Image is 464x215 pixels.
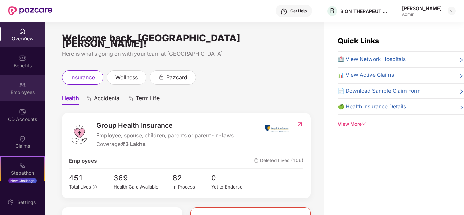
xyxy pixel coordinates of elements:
[62,50,311,58] div: Here is what’s going on with your team at [GEOGRAPHIC_DATA]
[96,120,234,131] span: Group Health Insurance
[362,122,366,126] span: down
[290,8,307,14] div: Get Help
[128,95,134,102] div: animation
[338,103,406,111] span: 🍏 Health Insurance Details
[166,73,187,82] span: pazcard
[7,199,14,206] img: svg+xml;base64,PHN2ZyBpZD0iU2V0dGluZy0yMHgyMCIgeG1sbnM9Imh0dHA6Ly93d3cudzMub3JnLzIwMDAvc3ZnIiB3aW...
[19,189,26,196] img: svg+xml;base64,PHN2ZyBpZD0iRW5kb3JzZW1lbnRzIiB4bWxucz0iaHR0cDovL3d3dy53My5vcmcvMjAwMC9zdmciIHdpZH...
[96,140,234,148] div: Coverage:
[402,12,442,17] div: Admin
[122,141,146,147] span: ₹3 Lakhs
[114,183,172,191] div: Health Card Available
[281,8,287,15] img: svg+xml;base64,PHN2ZyBpZD0iSGVscC0zMngzMiIgeG1sbnM9Imh0dHA6Ly93d3cudzMub3JnLzIwMDAvc3ZnIiB3aWR0aD...
[172,183,212,191] div: In Process
[254,157,303,165] span: Deleted Lives (106)
[19,28,26,35] img: svg+xml;base64,PHN2ZyBpZD0iSG9tZSIgeG1sbnM9Imh0dHA6Ly93d3cudzMub3JnLzIwMDAvc3ZnIiB3aWR0aD0iMjAiIG...
[296,121,303,128] img: RedirectIcon
[94,95,121,105] span: Accidental
[338,121,464,128] div: View More
[254,158,259,163] img: deleteIcon
[459,57,464,64] span: right
[62,35,311,46] div: Welcome back, [GEOGRAPHIC_DATA][PERSON_NAME]!
[96,131,234,140] span: Employee, spouse, children, parents or parent-in-laws
[19,55,26,61] img: svg+xml;base64,PHN2ZyBpZD0iQmVuZWZpdHMiIHhtbG5zPSJodHRwOi8vd3d3LnczLm9yZy8yMDAwL3N2ZyIgd2lkdGg9Ij...
[211,172,250,183] span: 0
[19,135,26,142] img: svg+xml;base64,PHN2ZyBpZD0iQ2xhaW0iIHhtbG5zPSJodHRwOi8vd3d3LnczLm9yZy8yMDAwL3N2ZyIgd2lkdGg9IjIwIi...
[158,74,164,80] div: animation
[172,172,212,183] span: 82
[69,124,89,145] img: logo
[330,7,334,15] span: B
[402,5,442,12] div: [PERSON_NAME]
[449,8,454,14] img: svg+xml;base64,PHN2ZyBpZD0iRHJvcGRvd24tMzJ4MzIiIHhtbG5zPSJodHRwOi8vd3d3LnczLm9yZy8yMDAwL3N2ZyIgd2...
[338,87,421,95] span: 📄 Download Sample Claim Form
[1,169,44,176] div: Stepathon
[114,172,172,183] span: 369
[15,199,38,206] div: Settings
[338,55,406,64] span: 🏥 View Network Hospitals
[338,71,394,79] span: 📊 View Active Claims
[211,183,250,191] div: Yet to Endorse
[69,172,98,183] span: 451
[264,120,289,137] img: insurerIcon
[340,8,388,14] div: BION THERAPEUTICS ([GEOGRAPHIC_DATA]) PRIVATE LIMITED
[69,157,97,165] span: Employees
[8,6,52,15] img: New Pazcare Logo
[19,82,26,88] img: svg+xml;base64,PHN2ZyBpZD0iRW1wbG95ZWVzIiB4bWxucz0iaHR0cDovL3d3dy53My5vcmcvMjAwMC9zdmciIHdpZHRoPS...
[86,95,92,102] div: animation
[70,73,95,82] span: insurance
[136,95,160,105] span: Term Life
[459,104,464,111] span: right
[19,108,26,115] img: svg+xml;base64,PHN2ZyBpZD0iQ0RfQWNjb3VudHMiIGRhdGEtbmFtZT0iQ0QgQWNjb3VudHMiIHhtbG5zPSJodHRwOi8vd3...
[19,162,26,169] img: svg+xml;base64,PHN2ZyB4bWxucz0iaHR0cDovL3d3dy53My5vcmcvMjAwMC9zdmciIHdpZHRoPSIyMSIgaGVpZ2h0PSIyMC...
[115,73,138,82] span: wellness
[459,72,464,79] span: right
[69,184,91,190] span: Total Lives
[62,95,79,105] span: Health
[8,178,37,183] div: New Challenge
[338,37,379,45] span: Quick Links
[93,185,97,189] span: info-circle
[459,88,464,95] span: right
